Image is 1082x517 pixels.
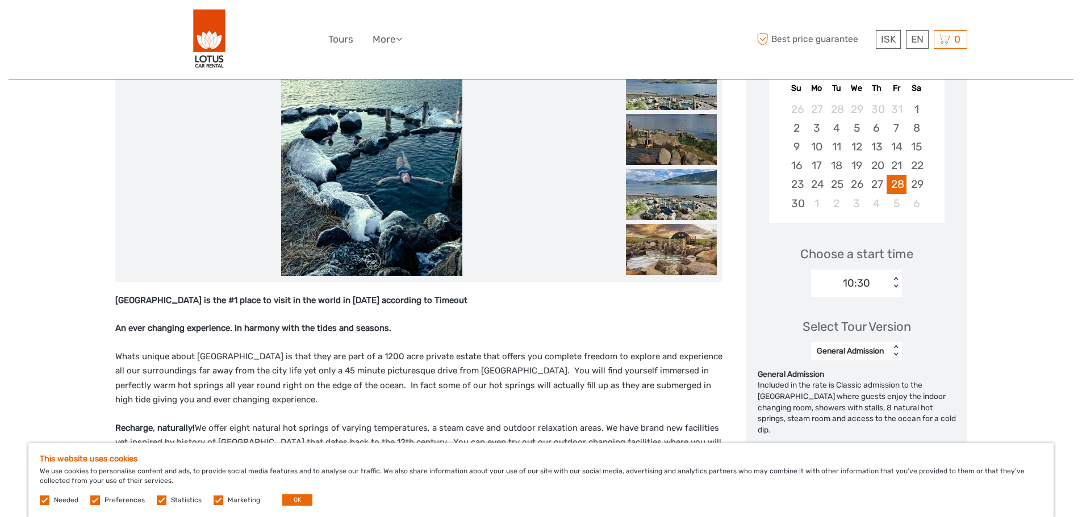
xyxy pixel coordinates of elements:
[807,156,826,175] div: Choose Monday, November 17th, 2025
[953,33,962,45] span: 0
[772,100,941,213] div: month 2025-11
[803,318,911,335] div: Select Tour Version
[906,194,926,213] div: Choose Saturday, December 6th, 2025
[846,119,866,137] div: Choose Wednesday, November 5th, 2025
[846,194,866,213] div: Choose Wednesday, December 3rd, 2025
[105,495,145,505] label: Preferences
[131,18,144,31] button: Open LiveChat chat widget
[867,100,887,119] div: Choose Thursday, October 30th, 2025
[54,495,78,505] label: Needed
[826,100,846,119] div: Choose Tuesday, October 28th, 2025
[758,369,956,380] div: General Admission
[787,119,807,137] div: Choose Sunday, November 2nd, 2025
[16,20,128,29] p: We're away right now. Please check back later!
[787,156,807,175] div: Choose Sunday, November 16th, 2025
[626,59,717,110] img: 5e66f12124ad41c3b7a08f065623999d_slider_thumbnail.png
[807,194,826,213] div: Choose Monday, December 1st, 2025
[115,295,467,305] strong: [GEOGRAPHIC_DATA] is the #1 place to visit in the world in [DATE] according to Timeout
[758,380,956,435] div: Included in the rate is Classic admission to the [GEOGRAPHIC_DATA] where guests enjoy the indoor ...
[807,81,826,96] div: Mo
[887,137,906,156] div: Choose Friday, November 14th, 2025
[843,276,870,291] div: 10:30
[115,323,391,333] strong: An ever changing experience. In harmony with the tides and seasons.
[754,30,873,49] span: Best price guarantee
[887,119,906,137] div: Choose Friday, November 7th, 2025
[867,81,887,96] div: Th
[817,346,884,357] div: General Admission
[807,175,826,194] div: Choose Monday, November 24th, 2025
[887,194,906,213] div: Choose Friday, December 5th, 2025
[891,277,901,289] div: < >
[40,454,1042,464] h5: This website uses cookies
[787,137,807,156] div: Choose Sunday, November 9th, 2025
[887,100,906,119] div: Choose Friday, October 31st, 2025
[282,494,312,506] button: OK
[867,175,887,194] div: Choose Thursday, November 27th, 2025
[906,119,926,137] div: Choose Saturday, November 8th, 2025
[906,100,926,119] div: Choose Saturday, November 1st, 2025
[807,100,826,119] div: Choose Monday, October 27th, 2025
[328,31,353,48] a: Tours
[28,443,1054,517] div: We use cookies to personalise content and ads, to provide social media features and to analyse ou...
[800,245,913,263] span: Choose a start time
[826,175,846,194] div: Choose Tuesday, November 25th, 2025
[826,137,846,156] div: Choose Tuesday, November 11th, 2025
[826,119,846,137] div: Choose Tuesday, November 4th, 2025
[826,81,846,96] div: Tu
[906,175,926,194] div: Choose Saturday, November 29th, 2025
[171,495,202,505] label: Statistics
[626,224,717,275] img: 5dd8bad316804e728ad2665f27bfab4a_slider_thumbnail.jpeg
[887,175,906,194] div: Choose Friday, November 28th, 2025
[626,114,717,165] img: af4ab10c768a4732ad7a6da2976e3409_slider_thumbnail.jpeg
[887,81,906,96] div: Fr
[846,156,866,175] div: Choose Wednesday, November 19th, 2025
[228,495,260,505] label: Marketing
[787,100,807,119] div: Choose Sunday, October 26th, 2025
[846,81,866,96] div: We
[807,137,826,156] div: Choose Monday, November 10th, 2025
[846,175,866,194] div: Choose Wednesday, November 26th, 2025
[881,33,896,45] span: ISK
[846,137,866,156] div: Choose Wednesday, November 12th, 2025
[891,345,901,357] div: < >
[906,30,929,49] div: EN
[846,100,866,119] div: Choose Wednesday, October 29th, 2025
[807,119,826,137] div: Choose Monday, November 3rd, 2025
[906,81,926,96] div: Sa
[193,9,226,70] img: 443-e2bd2384-01f0-477a-b1bf-f993e7f52e7d_logo_big.png
[115,350,722,407] p: Whats unique about [GEOGRAPHIC_DATA] is that they are part of a 1200 acre private estate that off...
[281,4,463,276] img: 6eb0d329bf3a44b18dfac6a3346179fd_main_slider.jpeg
[787,81,807,96] div: Su
[906,156,926,175] div: Choose Saturday, November 22nd, 2025
[867,194,887,213] div: Choose Thursday, December 4th, 2025
[787,194,807,213] div: Choose Sunday, November 30th, 2025
[826,156,846,175] div: Choose Tuesday, November 18th, 2025
[867,156,887,175] div: Choose Thursday, November 20th, 2025
[867,137,887,156] div: Choose Thursday, November 13th, 2025
[115,421,722,465] p: We offer eight natural hot springs of varying temperatures, a steam cave and outdoor relaxation a...
[887,156,906,175] div: Choose Friday, November 21st, 2025
[115,423,195,433] strong: Recharge, naturally!
[373,31,402,48] a: More
[626,169,717,220] img: 6dfce7681f7a47258b2796e06370fbee_slider_thumbnail.jpeg
[826,194,846,213] div: Choose Tuesday, December 2nd, 2025
[906,137,926,156] div: Choose Saturday, November 15th, 2025
[787,175,807,194] div: Choose Sunday, November 23rd, 2025
[867,119,887,137] div: Choose Thursday, November 6th, 2025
